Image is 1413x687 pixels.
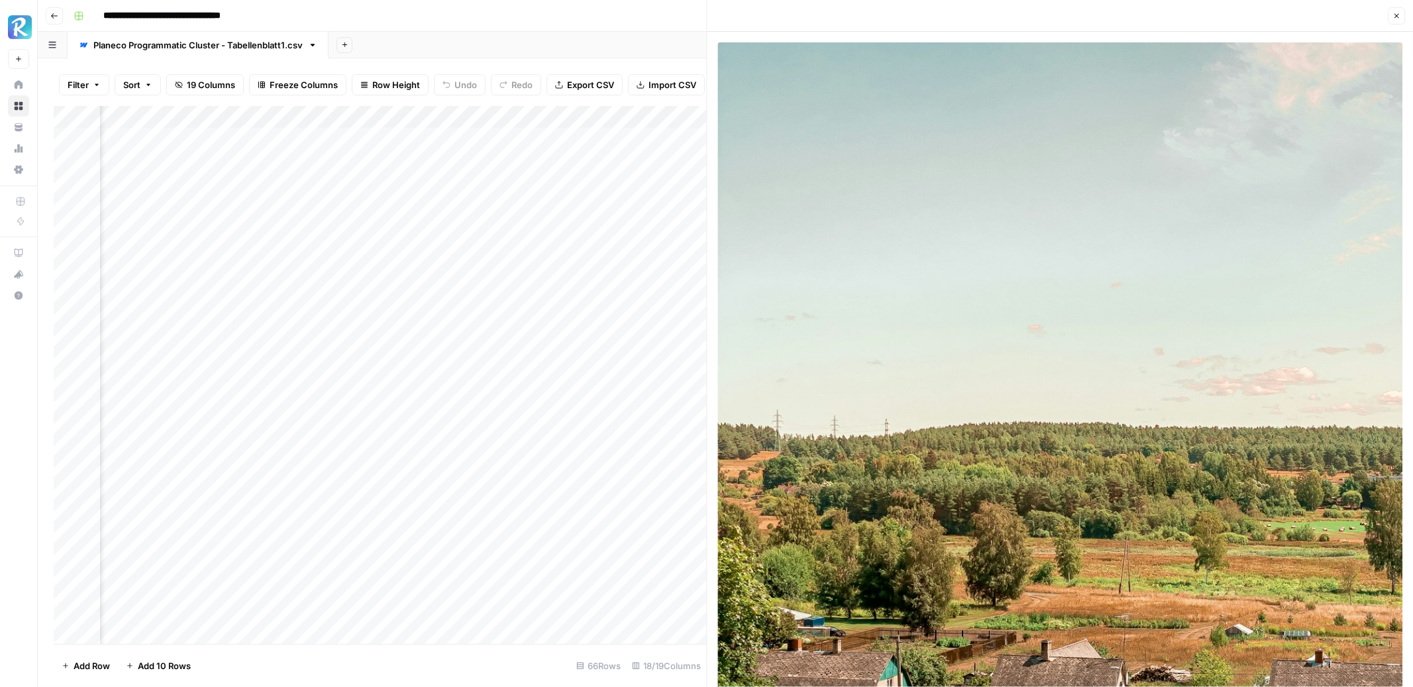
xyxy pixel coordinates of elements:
span: Add Row [74,659,110,672]
span: Sort [123,78,140,91]
button: Sort [115,74,161,95]
button: Help + Support [8,285,29,306]
img: Radyant Logo [8,15,32,39]
a: Planeco Programmatic Cluster - Tabellenblatt1.csv [68,32,329,58]
button: Workspace: Radyant [8,11,29,44]
div: Planeco Programmatic Cluster - Tabellenblatt1.csv [93,38,303,52]
button: Undo [434,74,486,95]
button: Add Row [54,655,118,676]
span: Freeze Columns [270,78,338,91]
a: Home [8,74,29,95]
a: AirOps Academy [8,242,29,264]
button: Import CSV [628,74,705,95]
div: 18/19 Columns [627,655,707,676]
button: Filter [59,74,109,95]
button: Export CSV [547,74,623,95]
span: Export CSV [567,78,614,91]
span: Redo [511,78,533,91]
button: Add 10 Rows [118,655,199,676]
button: Row Height [352,74,429,95]
a: Your Data [8,117,29,138]
a: Browse [8,95,29,117]
span: Row Height [372,78,420,91]
button: 19 Columns [166,74,244,95]
a: Settings [8,159,29,180]
div: What's new? [9,264,28,284]
span: Filter [68,78,89,91]
div: 66 Rows [571,655,627,676]
button: Freeze Columns [249,74,346,95]
span: Import CSV [649,78,696,91]
span: 19 Columns [187,78,235,91]
span: Undo [454,78,477,91]
span: Add 10 Rows [138,659,191,672]
button: Redo [491,74,541,95]
button: What's new? [8,264,29,285]
a: Usage [8,138,29,159]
